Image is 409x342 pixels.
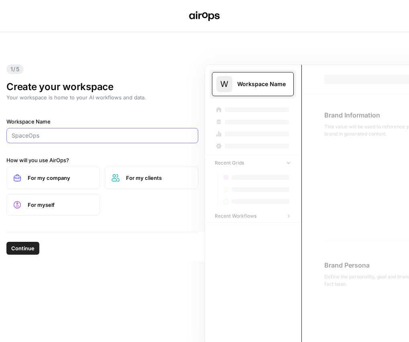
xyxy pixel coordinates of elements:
span: 1/5 [6,64,24,74]
span: W [220,78,228,90]
input: SpaceOps [12,132,193,140]
h1: Create your workspace [6,80,198,93]
span: For myself [28,201,93,209]
label: Workspace Name [6,117,198,126]
span: For my clients [126,174,191,182]
span: Continue [11,244,35,252]
span: For my company [28,174,93,182]
label: How will you use AirOps? [6,156,198,164]
button: Continue [6,242,39,255]
p: Your workspace is home to your AI workflows and data. [6,93,198,101]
